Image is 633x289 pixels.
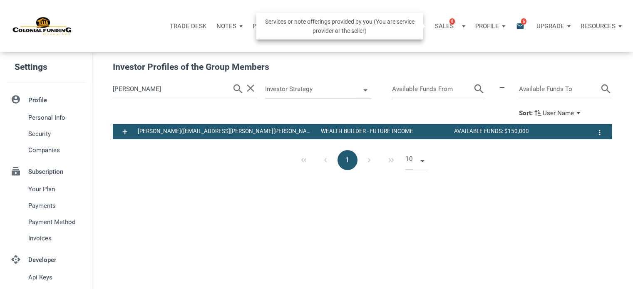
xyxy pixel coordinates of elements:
[6,181,86,198] a: Your plan
[531,14,576,39] button: Upgrade
[293,14,329,39] button: Reports
[450,126,583,136] div: Available Funds: $150,000
[113,60,612,74] h5: Investor Profiles of the Group Members
[519,109,533,117] div: Sort:
[216,22,236,30] p: Notes
[122,126,128,137] span: +
[383,22,419,30] p: Purchases
[6,142,86,158] a: Companies
[6,230,86,246] a: Invoices
[253,22,288,30] p: Properties
[317,126,450,136] div: Wealth Builder - Future Income
[28,145,82,155] span: Companies
[6,109,86,126] a: Personal Info
[12,16,72,36] img: NoteUnlimited
[536,22,564,30] p: Upgrade
[28,272,82,282] span: Api keys
[405,150,413,170] span: 10
[113,80,232,98] input: Search by Name or Email
[138,128,181,134] span: [PERSON_NAME]
[392,80,473,98] input: Available Funds From
[334,22,373,30] p: Calculator
[15,58,92,76] h5: Settings
[489,80,515,104] div: —
[248,14,293,39] a: Properties
[329,14,378,39] a: Calculator
[28,184,82,194] span: Your plan
[519,109,583,118] button: Sort:User Name
[449,18,455,25] span: 8
[265,80,356,98] span: Investor Strategy
[470,14,510,39] button: Profile
[6,214,86,230] a: Payment Method
[28,113,82,123] span: Personal Info
[165,14,211,39] button: Trade Desk
[515,21,525,31] i: email
[298,22,324,30] p: Reports
[28,233,82,243] span: Invoices
[475,22,499,30] p: Profile
[28,201,82,211] span: Payments
[244,82,257,94] i: clear
[430,14,470,39] button: Sales8
[232,80,244,98] i: search
[543,109,574,117] span: User Name
[211,14,248,39] button: Notes
[600,80,612,98] i: search
[435,22,454,30] p: Sales
[6,126,86,142] a: Security
[181,128,363,134] span: ([EMAIL_ADDRESS][PERSON_NAME][PERSON_NAME][DOMAIN_NAME])
[6,269,86,286] a: Api keys
[28,129,82,139] span: Security
[473,80,485,98] i: search
[510,14,531,39] button: email6
[338,150,357,170] button: 1
[581,22,616,30] p: Resources
[576,14,627,39] button: Resources
[6,198,86,214] a: Payments
[378,14,430,39] button: Purchases
[170,22,206,30] p: Trade Desk
[521,18,526,25] span: 6
[28,217,82,227] span: Payment Method
[519,80,600,98] input: Available Funds To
